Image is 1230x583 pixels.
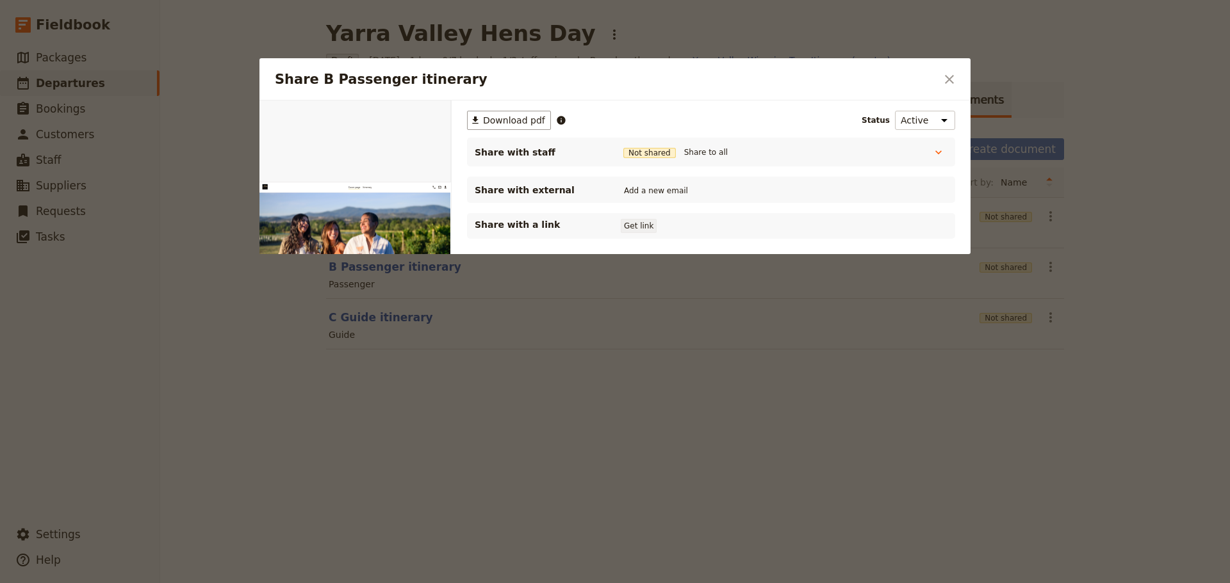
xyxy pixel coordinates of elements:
[788,10,810,32] button: Download pdf
[483,114,545,127] span: Download pdf
[475,218,603,231] p: Share with a link
[15,8,127,30] img: Great Private Tours logo
[895,111,955,130] select: Status
[681,145,731,159] button: Share to all
[46,376,622,412] h1: Yarra Valley Wineries Day Tour
[475,146,603,159] span: Share with staff
[621,184,691,198] button: Add a new email
[764,10,785,32] a: bookings@greatprivatetours.com.au
[384,13,435,29] a: Cover page
[862,115,890,125] span: Status
[621,219,657,233] button: Get link
[467,111,551,130] button: ​Download pdf
[739,10,761,32] a: +61 430 279 438
[46,412,83,427] span: [DATE]
[445,13,483,29] a: Itinerary
[275,70,936,89] h2: Share B Passenger itinerary
[939,68,960,90] button: Close dialog
[623,148,676,158] span: Not shared
[475,184,603,196] span: Share with external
